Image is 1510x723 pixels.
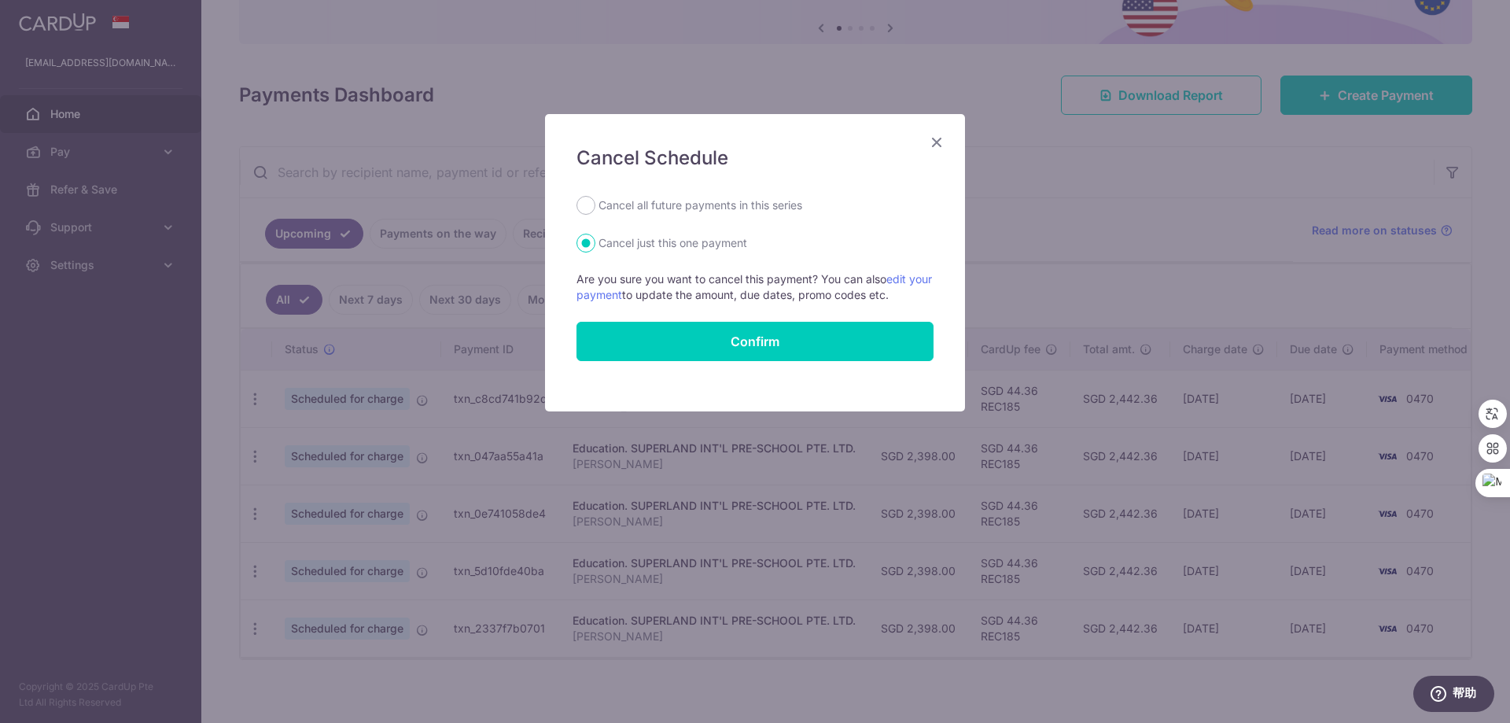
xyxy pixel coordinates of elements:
h5: Cancel Schedule [576,146,934,171]
p: Are you sure you want to cancel this payment? You can also to update the amount, due dates, promo... [576,271,934,303]
label: Cancel all future payments in this series [598,196,802,215]
iframe: 打开一个小组件，您可以在其中找到更多信息 [1412,676,1494,715]
button: Close [927,133,946,152]
label: Cancel just this one payment [598,234,747,253]
button: Confirm [576,322,934,361]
